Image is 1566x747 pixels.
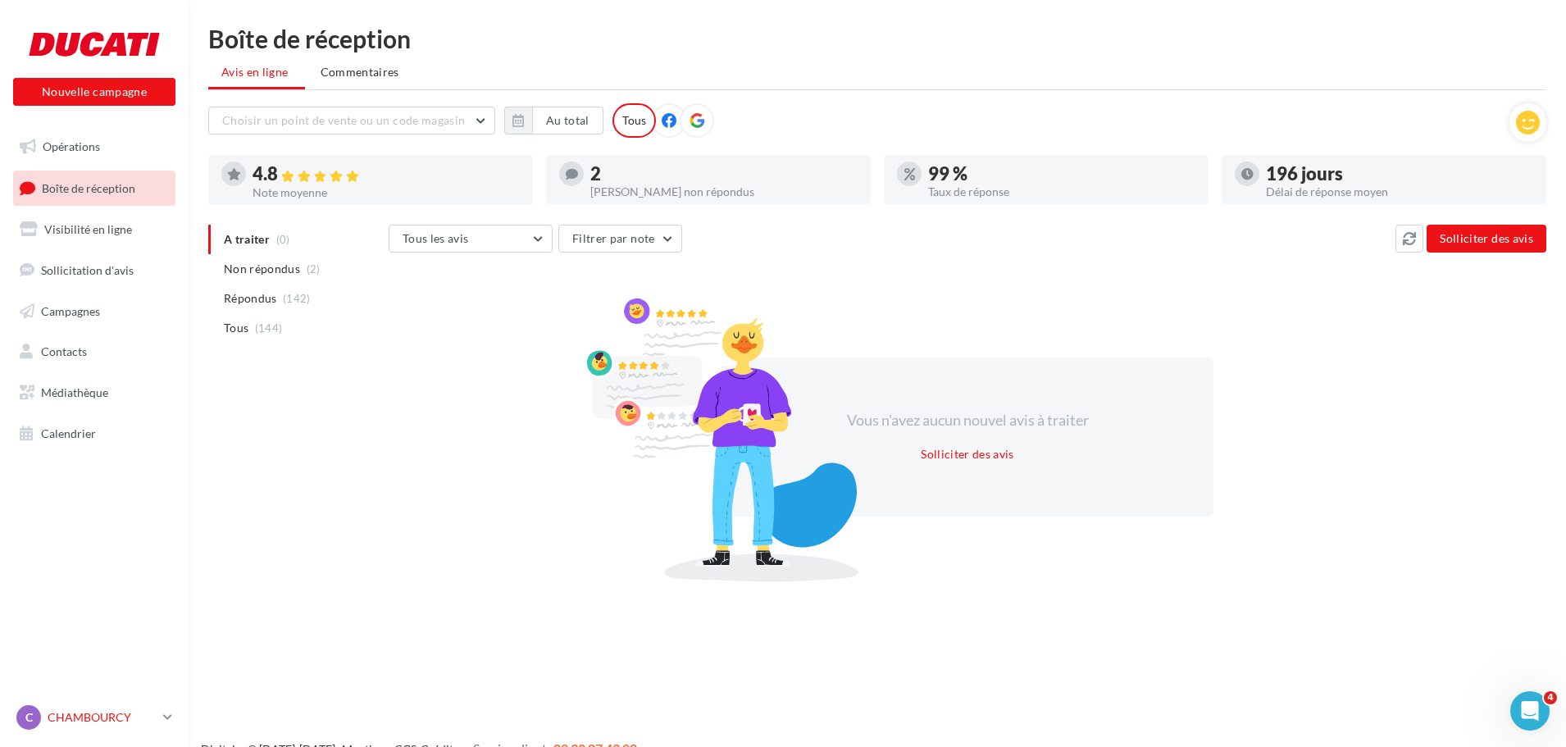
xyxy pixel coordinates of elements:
[10,335,179,369] a: Contacts
[532,107,603,134] button: Au total
[41,344,87,358] span: Contacts
[41,426,96,440] span: Calendrier
[1544,691,1557,704] span: 4
[255,321,283,335] span: (144)
[224,261,300,277] span: Non répondus
[224,320,248,336] span: Tous
[253,187,520,198] div: Note moyenne
[42,180,135,194] span: Boîte de réception
[208,26,1546,51] div: Boîte de réception
[914,444,1021,464] button: Solliciter des avis
[10,376,179,410] a: Médiathèque
[41,263,134,277] span: Sollicitation d'avis
[307,262,321,276] span: (2)
[43,139,100,153] span: Opérations
[10,130,179,164] a: Opérations
[41,303,100,317] span: Campagnes
[826,410,1108,431] div: Vous n'avez aucun nouvel avis à traiter
[1510,691,1550,731] iframe: Intercom live chat
[25,709,33,726] span: C
[403,231,469,245] span: Tous les avis
[10,294,179,329] a: Campagnes
[1266,186,1533,198] div: Délai de réponse moyen
[208,107,495,134] button: Choisir un point de vente ou un code magasin
[1266,165,1533,183] div: 196 jours
[10,212,179,247] a: Visibilité en ligne
[44,222,132,236] span: Visibilité en ligne
[590,165,858,183] div: 2
[13,78,175,106] button: Nouvelle campagne
[10,253,179,288] a: Sollicitation d'avis
[928,165,1195,183] div: 99 %
[10,171,179,206] a: Boîte de réception
[612,103,656,138] div: Tous
[10,417,179,451] a: Calendrier
[389,225,553,253] button: Tous les avis
[504,107,603,134] button: Au total
[253,165,520,184] div: 4.8
[1427,225,1546,253] button: Solliciter des avis
[283,292,311,305] span: (142)
[222,113,465,127] span: Choisir un point de vente ou un code magasin
[41,385,108,399] span: Médiathèque
[928,186,1195,198] div: Taux de réponse
[48,709,157,726] p: CHAMBOURCY
[321,64,399,80] span: Commentaires
[13,702,175,733] a: C CHAMBOURCY
[224,290,277,307] span: Répondus
[558,225,682,253] button: Filtrer par note
[590,186,858,198] div: [PERSON_NAME] non répondus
